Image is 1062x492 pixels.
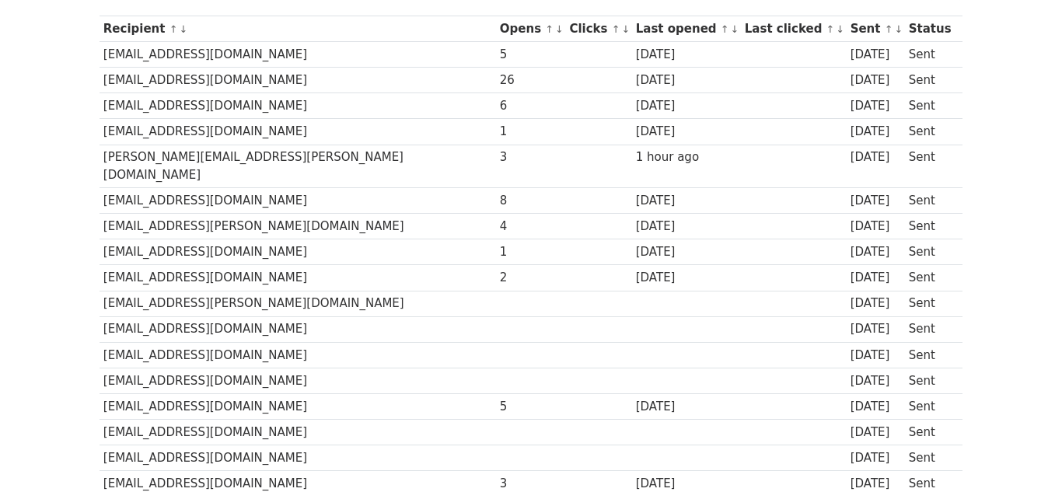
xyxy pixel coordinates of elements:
a: ↑ [545,23,554,35]
th: Last opened [632,16,741,42]
iframe: Chat Widget [984,417,1062,492]
a: ↑ [612,23,620,35]
td: [EMAIL_ADDRESS][DOMAIN_NAME] [100,445,496,471]
div: [DATE] [636,72,737,89]
div: 1 [500,243,562,261]
td: Sent [905,68,955,93]
td: [EMAIL_ADDRESS][DOMAIN_NAME] [100,393,496,419]
div: 1 [500,123,562,141]
div: 5 [500,46,562,64]
td: [EMAIL_ADDRESS][DOMAIN_NAME] [100,368,496,393]
td: Sent [905,393,955,419]
a: ↓ [555,23,564,35]
td: [EMAIL_ADDRESS][DOMAIN_NAME] [100,342,496,368]
div: 4 [500,218,562,236]
td: [EMAIL_ADDRESS][DOMAIN_NAME] [100,420,496,445]
td: [EMAIL_ADDRESS][DOMAIN_NAME] [100,265,496,291]
td: Sent [905,265,955,291]
div: [DATE] [636,398,737,416]
div: [DATE] [851,243,902,261]
div: [DATE] [851,320,902,338]
th: Recipient [100,16,496,42]
td: Sent [905,420,955,445]
th: Status [905,16,955,42]
a: ↓ [179,23,187,35]
a: ↓ [731,23,739,35]
a: ↑ [721,23,729,35]
div: [DATE] [636,243,737,261]
div: [DATE] [851,295,902,312]
div: 3 [500,148,562,166]
div: 1 hour ago [636,148,737,166]
a: ↓ [894,23,903,35]
td: [EMAIL_ADDRESS][DOMAIN_NAME] [100,68,496,93]
a: ↓ [621,23,630,35]
div: 26 [500,72,562,89]
td: [EMAIL_ADDRESS][PERSON_NAME][DOMAIN_NAME] [100,291,496,316]
div: 5 [500,398,562,416]
div: 2 [500,269,562,287]
div: [DATE] [851,148,902,166]
td: Sent [905,145,955,188]
td: [EMAIL_ADDRESS][DOMAIN_NAME] [100,119,496,145]
div: [DATE] [636,218,737,236]
td: Sent [905,214,955,239]
td: Sent [905,445,955,471]
td: Sent [905,316,955,342]
div: [DATE] [851,72,902,89]
td: Sent [905,188,955,214]
td: [PERSON_NAME][EMAIL_ADDRESS][PERSON_NAME][DOMAIN_NAME] [100,145,496,188]
div: [DATE] [851,123,902,141]
th: Clicks [566,16,632,42]
th: Opens [496,16,566,42]
div: [DATE] [636,97,737,115]
td: Sent [905,239,955,265]
div: [DATE] [636,269,737,287]
td: Sent [905,119,955,145]
div: 6 [500,97,562,115]
div: [DATE] [851,97,902,115]
div: [DATE] [636,123,737,141]
a: ↑ [885,23,893,35]
a: ↓ [836,23,844,35]
div: [DATE] [851,449,902,467]
th: Sent [847,16,905,42]
div: 8 [500,192,562,210]
th: Last clicked [741,16,847,42]
td: Sent [905,93,955,119]
div: [DATE] [851,347,902,365]
div: [DATE] [851,372,902,390]
td: [EMAIL_ADDRESS][DOMAIN_NAME] [100,316,496,342]
div: [DATE] [851,398,902,416]
td: Sent [905,368,955,393]
td: Sent [905,342,955,368]
a: ↑ [169,23,178,35]
td: [EMAIL_ADDRESS][DOMAIN_NAME] [100,188,496,214]
td: [EMAIL_ADDRESS][DOMAIN_NAME] [100,93,496,119]
div: [DATE] [636,46,737,64]
div: [DATE] [851,46,902,64]
td: [EMAIL_ADDRESS][PERSON_NAME][DOMAIN_NAME] [100,214,496,239]
div: [DATE] [851,192,902,210]
div: [DATE] [636,192,737,210]
a: ↑ [826,23,835,35]
td: Sent [905,291,955,316]
td: [EMAIL_ADDRESS][DOMAIN_NAME] [100,239,496,265]
div: [DATE] [851,424,902,441]
div: [DATE] [851,269,902,287]
div: [DATE] [851,218,902,236]
td: [EMAIL_ADDRESS][DOMAIN_NAME] [100,42,496,68]
td: Sent [905,42,955,68]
